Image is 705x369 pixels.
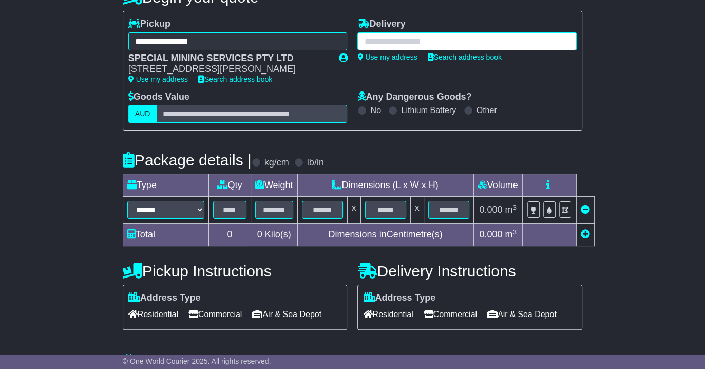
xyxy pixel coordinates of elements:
[370,105,380,115] label: No
[208,174,251,197] td: Qty
[123,174,208,197] td: Type
[297,174,473,197] td: Dimensions (L x W x H)
[512,204,517,211] sup: 3
[347,197,360,224] td: x
[479,229,502,239] span: 0.000
[208,224,251,246] td: 0
[512,228,517,236] sup: 3
[257,229,262,239] span: 0
[479,205,502,215] span: 0.000
[128,306,178,322] span: Residential
[410,197,424,224] td: x
[123,224,208,246] td: Total
[123,357,271,365] span: © One World Courier 2025. All rights reserved.
[251,174,297,197] td: Weight
[251,224,297,246] td: Kilo(s)
[128,292,201,304] label: Address Type
[128,105,157,123] label: AUD
[363,292,435,304] label: Address Type
[128,53,329,64] div: SPECIAL MINING SERVICES PTY LTD
[428,53,502,61] a: Search address book
[505,205,517,215] span: m
[363,306,413,322] span: Residential
[188,306,242,322] span: Commercial
[264,157,289,169] label: kg/cm
[128,19,170,30] label: Pickup
[477,105,497,115] label: Other
[123,263,348,280] h4: Pickup Instructions
[357,263,582,280] h4: Delivery Instructions
[128,75,188,83] a: Use my address
[297,224,473,246] td: Dimensions in Centimetre(s)
[123,152,252,169] h4: Package details |
[128,64,329,75] div: [STREET_ADDRESS][PERSON_NAME]
[357,91,471,103] label: Any Dangerous Goods?
[473,174,522,197] td: Volume
[505,229,517,239] span: m
[307,157,324,169] label: lb/in
[581,205,590,215] a: Remove this item
[487,306,557,322] span: Air & Sea Depot
[357,53,417,61] a: Use my address
[357,19,405,30] label: Delivery
[401,105,456,115] label: Lithium Battery
[581,229,590,239] a: Add new item
[252,306,321,322] span: Air & Sea Depot
[128,91,189,103] label: Goods Value
[424,306,477,322] span: Commercial
[198,75,272,83] a: Search address book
